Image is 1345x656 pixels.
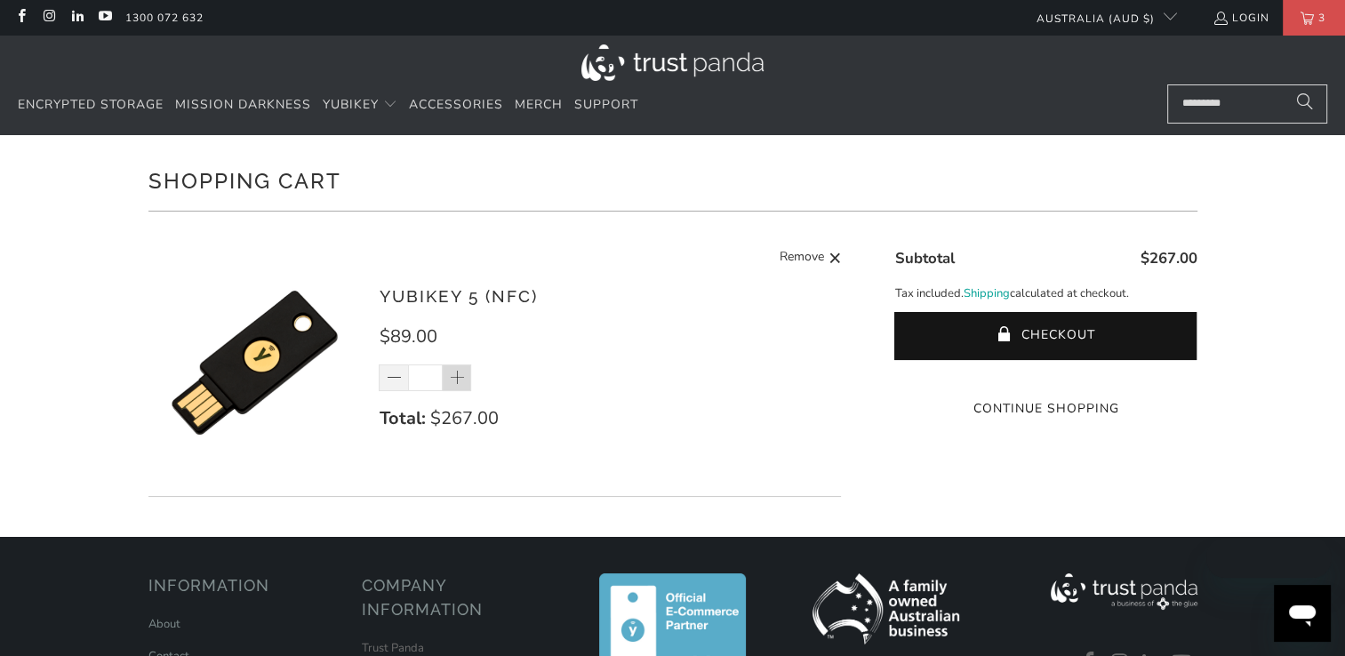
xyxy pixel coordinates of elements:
p: Tax included. calculated at checkout. [894,284,1197,303]
span: Merch [515,96,563,113]
a: About [148,616,180,632]
a: 1300 072 632 [125,8,204,28]
a: Remove [780,247,842,269]
input: Search... [1167,84,1327,124]
iframe: Button to launch messaging window [1274,585,1331,642]
h1: Shopping Cart [148,162,1197,197]
a: Trust Panda Australia on LinkedIn [69,11,84,25]
a: Encrypted Storage [18,84,164,126]
a: Login [1213,8,1269,28]
button: Checkout [894,312,1197,360]
a: Shipping [963,284,1009,303]
button: Search [1283,84,1327,124]
span: Encrypted Storage [18,96,164,113]
img: Trust Panda Australia [581,44,764,81]
a: Mission Darkness [175,84,311,126]
strong: Total: [379,406,425,430]
span: Support [574,96,638,113]
a: Trust Panda Australia on Facebook [13,11,28,25]
a: Accessories [409,84,503,126]
a: YubiKey 5 (NFC) [379,286,537,306]
a: Trust Panda Australia on YouTube [97,11,112,25]
a: Merch [515,84,563,126]
span: $89.00 [379,324,436,348]
a: Support [574,84,638,126]
span: Remove [780,247,824,269]
span: $267.00 [1140,248,1197,268]
span: Mission Darkness [175,96,311,113]
a: Trust Panda Australia on Instagram [41,11,56,25]
iframe: Message from company [1206,539,1331,578]
summary: YubiKey [323,84,397,126]
span: $267.00 [429,406,498,430]
span: Accessories [409,96,503,113]
img: YubiKey 5 (NFC) [148,256,362,469]
nav: Translation missing: en.navigation.header.main_nav [18,84,638,126]
span: YubiKey [323,96,379,113]
a: Continue Shopping [894,399,1197,419]
span: Subtotal [894,248,954,268]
